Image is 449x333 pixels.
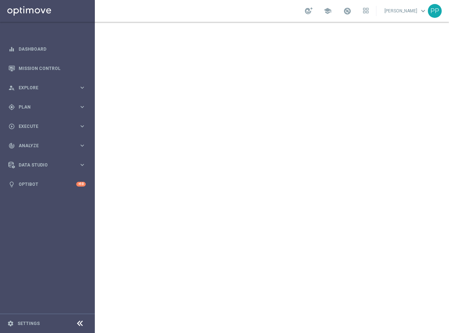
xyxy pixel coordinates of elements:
button: gps_fixed Plan keyboard_arrow_right [8,104,86,110]
div: Execute [8,123,79,130]
a: Dashboard [19,39,86,59]
button: play_circle_outline Execute keyboard_arrow_right [8,124,86,129]
div: Explore [8,85,79,91]
i: settings [7,320,14,327]
i: keyboard_arrow_right [79,103,86,110]
span: Analyze [19,144,79,148]
a: Optibot [19,175,76,194]
button: person_search Explore keyboard_arrow_right [8,85,86,91]
i: track_changes [8,142,15,149]
i: equalizer [8,46,15,52]
a: [PERSON_NAME]keyboard_arrow_down [384,5,428,16]
button: lightbulb Optibot +10 [8,181,86,187]
i: play_circle_outline [8,123,15,130]
i: keyboard_arrow_right [79,161,86,168]
button: Mission Control [8,66,86,71]
button: Data Studio keyboard_arrow_right [8,162,86,168]
i: gps_fixed [8,104,15,110]
i: keyboard_arrow_right [79,123,86,130]
span: Execute [19,124,79,129]
i: keyboard_arrow_right [79,84,86,91]
span: Plan [19,105,79,109]
div: Analyze [8,142,79,149]
button: equalizer Dashboard [8,46,86,52]
button: track_changes Analyze keyboard_arrow_right [8,143,86,149]
div: Optibot [8,175,86,194]
i: keyboard_arrow_right [79,142,86,149]
div: Dashboard [8,39,86,59]
span: school [324,7,332,15]
i: lightbulb [8,181,15,188]
a: Settings [18,321,40,326]
div: Plan [8,104,79,110]
a: Mission Control [19,59,86,78]
div: Data Studio [8,162,79,168]
div: PP [428,4,442,18]
span: Explore [19,86,79,90]
div: +10 [76,182,86,187]
span: keyboard_arrow_down [419,7,427,15]
i: person_search [8,85,15,91]
span: Data Studio [19,163,79,167]
div: Mission Control [8,59,86,78]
